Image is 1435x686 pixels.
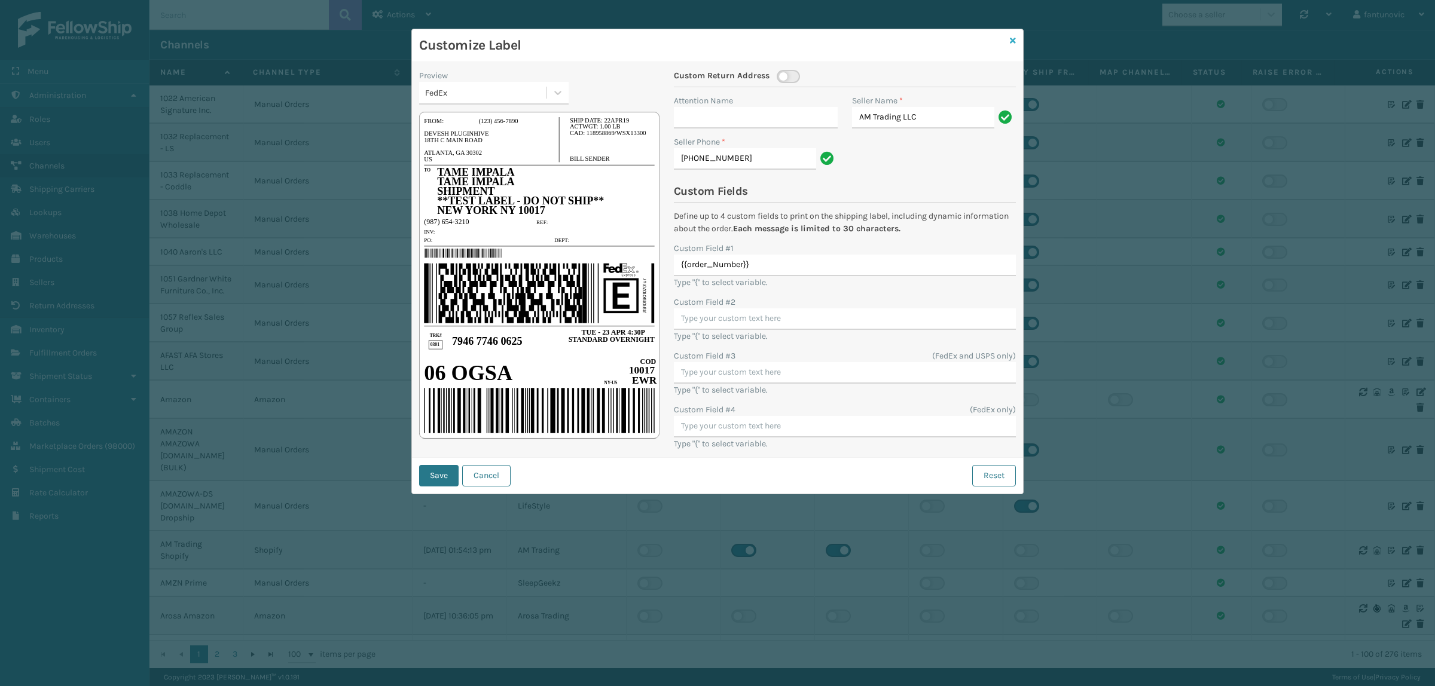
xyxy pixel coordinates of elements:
[674,136,725,148] label: Seller Phone
[674,69,770,82] span: Custom Return Address
[419,112,660,439] img: Template-FedEx.3f085674.svg
[462,465,511,486] button: Cancel
[419,465,459,486] button: Save
[674,362,1016,384] input: Type your custom text here
[674,308,1016,330] input: Type your custom text here
[970,403,1016,416] label: (FedEx only)
[674,255,1016,276] input: Type your custom text here
[733,223,900,234] strong: Each message is limited to 30 characters.
[674,242,734,255] label: Custom Field #1
[674,385,768,395] label: Type "{" to select variable.
[674,416,1016,437] input: Type your custom text here
[674,184,1016,198] h4: Custom Fields
[674,277,768,287] label: Type "{" to select variable.
[674,403,735,416] label: Custom Field #4
[674,94,733,107] label: Attention Name
[425,87,548,99] div: FedEx
[419,36,1005,54] h3: Customize Label
[852,94,903,107] label: Seller Name
[972,465,1016,486] button: Reset
[674,211,1009,234] span: Define up to 4 custom fields to print on the shipping label, including dynamic information about ...
[674,350,735,362] label: Custom Field #3
[674,439,768,449] label: Type "{" to select variable.
[674,296,735,308] label: Custom Field #2
[932,350,1016,362] label: (FedEx and USPS only)
[419,69,448,82] label: Preview
[674,331,768,341] label: Type "{" to select variable.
